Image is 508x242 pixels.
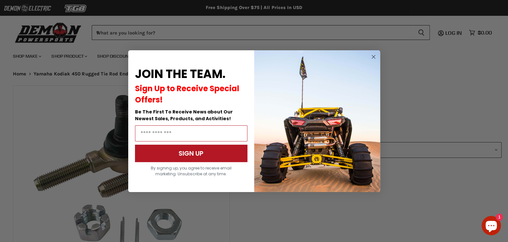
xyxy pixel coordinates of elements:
[135,145,247,162] button: SIGN UP
[369,53,378,61] button: Close dialog
[135,66,225,82] span: JOIN THE TEAM.
[135,109,233,122] span: Be The First To Receive News about Our Newest Sales, Products, and Activities!
[254,50,380,192] img: a9095488-b6e7-41ba-879d-588abfab540b.jpeg
[135,125,247,141] input: Email Address
[135,83,239,105] span: Sign Up to Receive Special Offers!
[151,165,232,177] span: By signing up, you agree to receive email marketing. Unsubscribe at any time.
[480,216,503,237] inbox-online-store-chat: Shopify online store chat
